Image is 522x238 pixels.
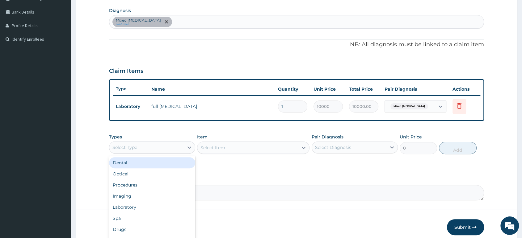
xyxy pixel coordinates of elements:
div: Laboratory [109,202,195,213]
textarea: Type your message and hit 'Enter' [3,168,118,190]
label: Pair Diagnosis [312,134,343,140]
th: Actions [449,83,480,95]
p: NB: All diagnosis must be linked to a claim item [109,41,484,49]
td: Laboratory [113,101,148,112]
label: Comment [109,176,484,182]
div: Select Type [112,144,137,150]
div: Dental [109,157,195,168]
span: remove selection option [164,19,169,25]
div: Spa [109,213,195,224]
span: We're online! [36,78,85,140]
th: Pair Diagnosis [381,83,449,95]
div: Drugs [109,224,195,235]
div: Select Diagnosis [315,144,351,150]
button: Submit [447,219,484,235]
span: Mixed [MEDICAL_DATA] [390,103,428,109]
div: Minimize live chat window [101,3,116,18]
th: Quantity [275,83,310,95]
button: Add [439,142,476,154]
label: Unit Price [400,134,422,140]
td: full [MEDICAL_DATA] [148,100,275,113]
label: Types [109,134,122,140]
label: Diagnosis [109,7,131,14]
label: Item [197,134,208,140]
div: Chat with us now [32,35,104,43]
div: Optical [109,168,195,179]
th: Type [113,83,148,95]
img: d_794563401_company_1708531726252_794563401 [11,31,25,46]
div: Imaging [109,191,195,202]
p: Mixed [MEDICAL_DATA] [116,18,161,23]
small: confirmed [116,23,161,26]
th: Unit Price [310,83,346,95]
div: Procedures [109,179,195,191]
th: Name [148,83,275,95]
h3: Claim Items [109,68,143,75]
th: Total Price [346,83,381,95]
